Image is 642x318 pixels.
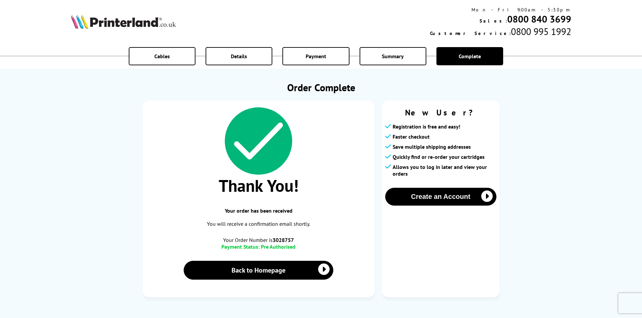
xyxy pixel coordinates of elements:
[184,261,334,280] a: Back to Homepage
[273,237,294,243] b: 3028757
[149,175,368,197] span: Thank You!
[154,53,170,60] span: Cables
[393,153,485,160] span: Quickly find or re-order your cartridges
[507,13,571,25] a: 0800 840 3699
[149,207,368,214] span: Your order has been received
[393,123,460,130] span: Registration is free and easy!
[306,53,326,60] span: Payment
[71,14,176,29] img: Printerland Logo
[261,243,296,250] span: Pre Authorised
[430,30,511,36] span: Customer Service:
[221,243,259,250] span: Payment Status:
[511,25,571,38] span: 0800 995 1992
[149,219,368,228] p: You will receive a confirmation email shortly.
[143,81,500,94] h1: Order Complete
[382,53,404,60] span: Summary
[393,164,496,177] span: Allows you to log in later and view your orders
[480,18,507,24] span: Sales:
[430,7,571,13] div: Mon - Fri 9:00am - 5:30pm
[393,143,471,150] span: Save multiple shipping addresses
[459,53,481,60] span: Complete
[149,237,368,243] span: Your Order Number is
[385,107,496,118] span: New User?
[231,53,247,60] span: Details
[393,133,430,140] span: Faster checkout
[385,188,496,206] button: Create an Account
